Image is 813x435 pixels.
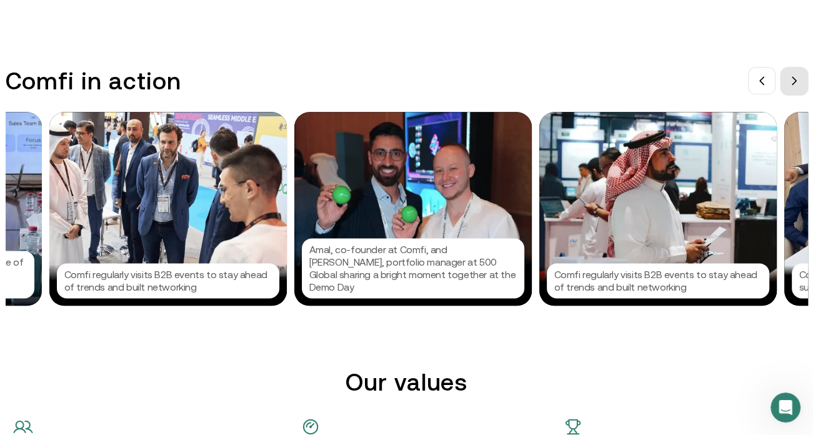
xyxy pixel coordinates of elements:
[6,67,181,95] h3: Comfi in action
[64,268,272,293] p: Comfi regularly visits B2B events to stay ahead of trends and built networking
[771,392,801,422] iframe: Intercom live chat
[309,243,517,293] p: Amal, co-founder at Comfi, and [PERSON_NAME], portfolio manager at 500 Global sharing a bright mo...
[554,268,762,293] p: Comfi regularly visits B2B events to stay ahead of trends and built networking
[13,368,801,396] h2: Our values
